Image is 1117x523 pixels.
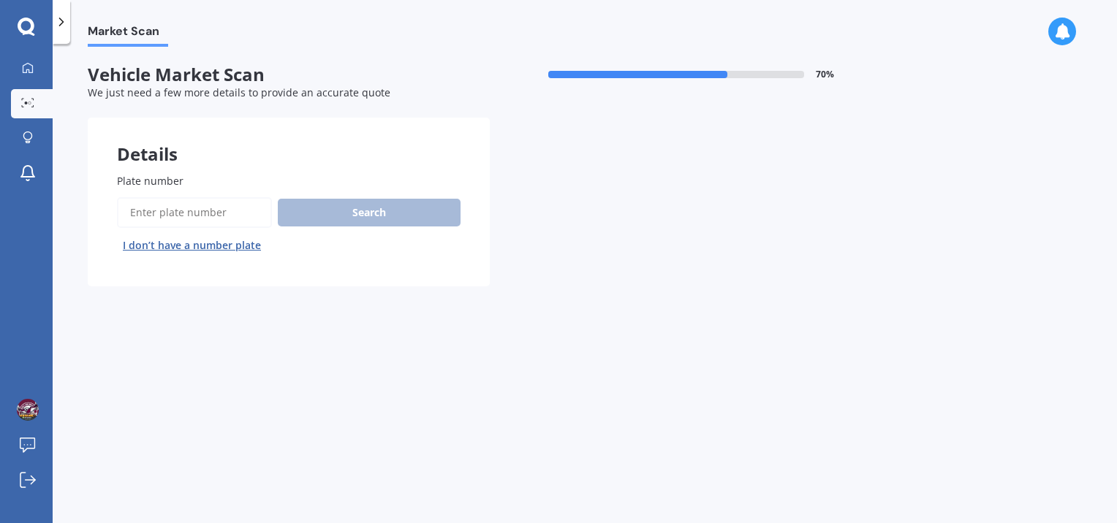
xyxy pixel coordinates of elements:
span: Vehicle Market Scan [88,64,490,85]
img: picture [17,399,39,421]
span: We just need a few more details to provide an accurate quote [88,85,390,99]
span: Plate number [117,174,183,188]
button: I don’t have a number plate [117,234,267,257]
span: 70 % [816,69,834,80]
input: Enter plate number [117,197,272,228]
span: Market Scan [88,24,168,44]
div: Details [88,118,490,161]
